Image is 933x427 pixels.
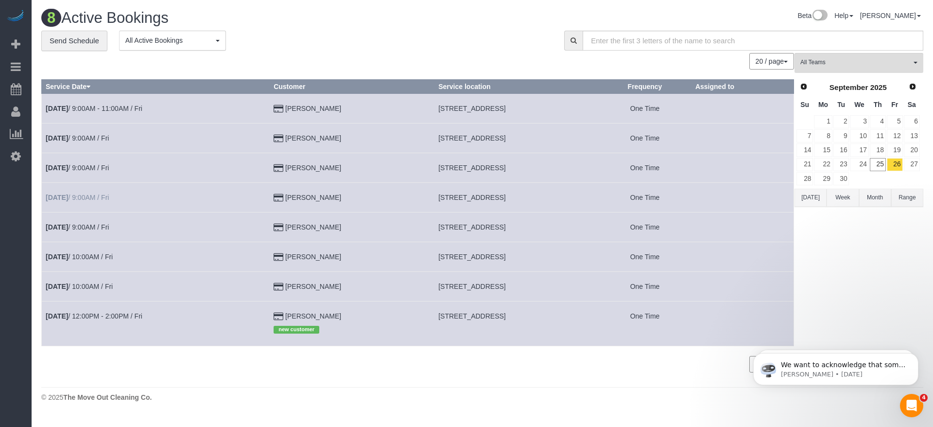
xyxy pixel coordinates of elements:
[599,242,691,271] td: Frequency
[800,101,809,108] span: Sunday
[270,212,434,242] td: Customer
[42,271,270,301] td: Schedule date
[795,189,827,207] button: [DATE]
[434,182,599,212] td: Service location
[434,301,599,346] td: Service location
[285,194,341,201] a: [PERSON_NAME]
[285,105,341,112] a: [PERSON_NAME]
[6,10,25,23] img: Automaid Logo
[691,153,794,182] td: Assigned to
[46,105,68,112] b: [DATE]
[874,101,882,108] span: Thursday
[285,312,341,320] a: [PERSON_NAME]
[833,172,849,185] a: 30
[691,182,794,212] td: Assigned to
[270,242,434,271] td: Customer
[850,115,868,128] a: 3
[834,12,853,19] a: Help
[270,123,434,153] td: Customer
[691,212,794,242] td: Assigned to
[599,123,691,153] td: Frequency
[691,301,794,346] td: Assigned to
[833,129,849,142] a: 9
[274,284,283,290] i: Credit Card Payment
[46,134,109,142] a: [DATE]/ 9:00AM / Fri
[833,143,849,157] a: 16
[285,134,341,142] a: [PERSON_NAME]
[870,158,886,171] a: 25
[796,143,813,157] a: 14
[814,172,832,185] a: 29
[434,93,599,123] td: Service location
[41,10,475,26] h1: Active Bookings
[583,31,923,51] input: Enter the first 3 letters of the name to search
[749,53,794,70] button: 20 / page
[599,79,691,93] th: Frequency
[870,115,886,128] a: 4
[46,283,68,290] b: [DATE]
[274,224,283,231] i: Credit Card Payment
[837,101,845,108] span: Tuesday
[739,333,933,401] iframe: Intercom notifications message
[274,165,283,172] i: Credit Card Payment
[833,115,849,128] a: 2
[691,93,794,123] td: Assigned to
[797,12,828,19] a: Beta
[42,79,270,93] th: Service Date
[904,158,920,171] a: 27
[270,301,434,346] td: Customer
[46,253,68,261] b: [DATE]
[274,135,283,142] i: Credit Card Payment
[438,105,505,112] span: [STREET_ADDRESS]
[850,129,868,142] a: 10
[691,271,794,301] td: Assigned to
[46,164,68,172] b: [DATE]
[800,58,911,67] span: All Teams
[750,53,794,70] nav: Pagination navigation
[434,212,599,242] td: Service location
[870,143,886,157] a: 18
[41,392,923,402] div: © 2025
[119,31,226,51] button: All Active Bookings
[42,37,168,46] p: Message from Ellie, sent 2d ago
[833,158,849,171] a: 23
[900,394,923,417] iframe: Intercom live chat
[797,80,811,94] a: Prev
[270,93,434,123] td: Customer
[46,194,109,201] a: [DATE]/ 9:00AM / Fri
[46,194,68,201] b: [DATE]
[904,115,920,128] a: 6
[274,313,283,320] i: Credit Card Payment
[270,79,434,93] th: Customer
[46,134,68,142] b: [DATE]
[814,143,832,157] a: 15
[920,394,928,402] span: 4
[42,242,270,271] td: Schedule date
[599,153,691,182] td: Frequency
[599,182,691,212] td: Frequency
[904,143,920,157] a: 20
[814,129,832,142] a: 8
[887,115,903,128] a: 5
[42,93,270,123] td: Schedule date
[599,271,691,301] td: Frequency
[285,283,341,290] a: [PERSON_NAME]
[812,10,828,22] img: New interface
[691,79,794,93] th: Assigned to
[906,80,919,94] a: Next
[270,182,434,212] td: Customer
[796,172,813,185] a: 28
[42,182,270,212] td: Schedule date
[46,105,142,112] a: [DATE]/ 9:00AM - 11:00AM / Fri
[818,101,828,108] span: Monday
[909,83,916,90] span: Next
[46,164,109,172] a: [DATE]/ 9:00AM / Fri
[599,93,691,123] td: Frequency
[795,53,923,73] button: All Teams
[438,194,505,201] span: [STREET_ADDRESS]
[599,212,691,242] td: Frequency
[691,242,794,271] td: Assigned to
